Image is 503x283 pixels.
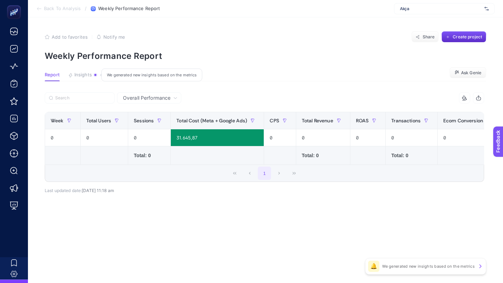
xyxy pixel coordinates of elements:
[55,95,110,101] input: Search
[386,129,437,146] div: 0
[442,31,486,43] button: Create project
[123,94,170,101] span: Overall Performance
[85,6,87,11] span: /
[86,118,111,123] span: Total Users
[356,118,369,123] span: ROAS
[128,129,170,146] div: 0
[44,6,81,12] span: Back To Analysis
[45,72,60,78] span: Report
[74,72,92,78] span: Insights
[134,152,165,159] div: Total: 0
[350,129,386,146] div: 0
[391,152,432,159] div: Total: 0
[391,118,421,123] span: Transactions
[411,31,439,43] button: Share
[302,152,344,159] div: Total: 0
[51,118,64,123] span: Week
[450,67,486,78] button: Ask Genie
[400,6,482,12] span: Akça
[45,51,486,61] p: Weekly Performance Report
[103,34,125,40] span: Notify me
[96,34,125,40] button: Notify me
[101,69,202,82] div: We generated new insights based on the metrics
[296,129,350,146] div: 0
[443,118,499,123] span: Ecom Conversion Rate%
[134,118,154,123] span: Sessions
[45,34,88,40] button: Add to favorites
[302,118,333,123] span: Total Revenue
[52,34,88,40] span: Add to favorites
[423,34,435,40] span: Share
[258,167,271,180] button: 1
[484,5,489,12] img: svg%3e
[461,70,481,76] span: Ask Genie
[4,2,27,8] span: Feedback
[98,6,160,12] span: Weekly Performance Report
[176,118,247,123] span: Total Cost (Meta + Google Ads)
[270,118,279,123] span: CPS
[453,34,482,40] span: Create project
[45,129,80,146] div: 0
[264,129,296,146] div: 0
[45,188,82,193] span: Last updated date:
[81,129,128,146] div: 0
[171,129,264,146] div: 31.645,87
[82,188,114,193] span: [DATE] 11:18 am
[45,104,484,193] div: Overall Performance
